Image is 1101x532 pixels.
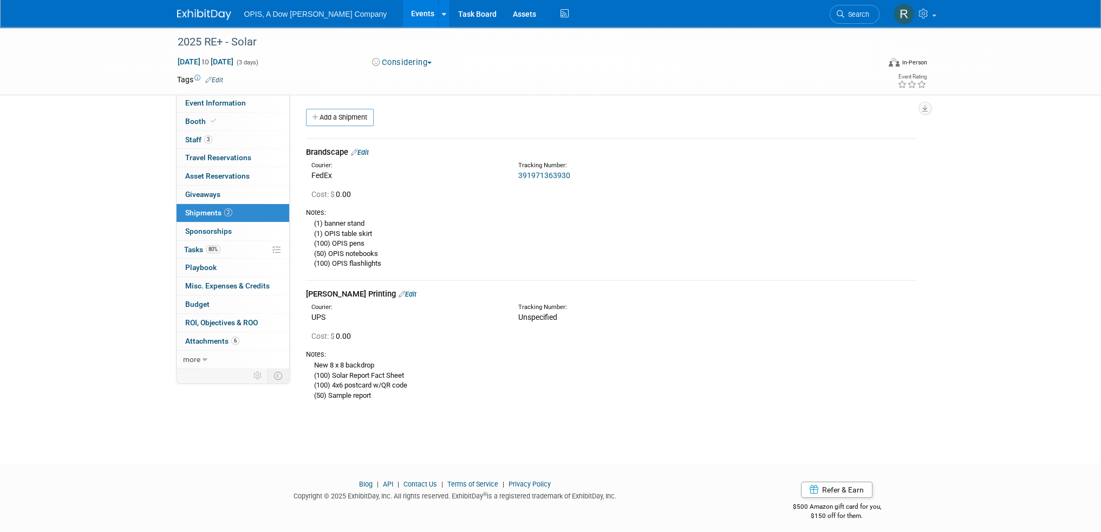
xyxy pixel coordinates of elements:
[236,59,258,66] span: (3 days)
[200,57,211,66] span: to
[205,76,223,84] a: Edit
[311,303,502,312] div: Courier:
[306,359,916,400] div: New 8 x 8 backdrop (100) Solar Report Fact Sheet (100) 4x6 postcard w/QR code (50) Sample report
[395,480,402,488] span: |
[177,259,289,277] a: Playbook
[311,161,502,170] div: Courier:
[306,208,916,218] div: Notes:
[183,355,200,364] span: more
[311,332,355,340] span: 0.00
[518,303,761,312] div: Tracking Number:
[306,288,916,300] div: [PERSON_NAME] Printing
[177,314,289,332] a: ROI, Objectives & ROO
[306,218,916,269] div: (1) banner stand (1) OPIS table skirt (100) OPIS pens (50) OPIS notebooks (100) OPIS flashlights
[185,153,251,162] span: Travel Reservations
[185,281,270,290] span: Misc. Expenses & Credits
[311,332,336,340] span: Cost: $
[750,495,924,520] div: $500 Amazon gift card for you,
[889,58,900,67] img: Format-Inperson.png
[185,318,258,327] span: ROI, Objectives & ROO
[224,208,232,216] span: 2
[518,161,761,170] div: Tracking Number:
[185,98,246,107] span: Event Information
[483,491,487,497] sup: ®
[204,135,212,143] span: 3
[439,480,446,488] span: |
[177,489,734,501] div: Copyright © 2025 ExhibitDay, Inc. All rights reserved. ExhibitDay is a registered trademark of Ex...
[177,131,289,149] a: Staff3
[447,480,498,488] a: Terms of Service
[244,10,387,18] span: OPIS, A Dow [PERSON_NAME] Company
[359,480,373,488] a: Blog
[177,9,231,20] img: ExhibitDay
[830,5,880,24] a: Search
[351,148,369,156] a: Edit
[177,351,289,369] a: more
[844,10,869,18] span: Search
[177,149,289,167] a: Travel Reservations
[174,32,863,52] div: 2025 RE+ - Solar
[177,167,289,185] a: Asset Reservations
[306,147,916,158] div: Brandscape
[185,172,250,180] span: Asset Reservations
[231,337,239,345] span: 6
[177,204,289,222] a: Shipments2
[185,117,218,126] span: Booth
[374,480,381,488] span: |
[177,332,289,350] a: Attachments6
[185,263,217,272] span: Playbook
[185,135,212,144] span: Staff
[177,277,289,295] a: Misc. Expenses & Credits
[801,482,872,498] a: Refer & Earn
[249,369,268,383] td: Personalize Event Tab Strip
[901,58,927,67] div: In-Person
[177,295,289,313] a: Budget
[177,57,234,67] span: [DATE] [DATE]
[311,190,336,199] span: Cost: $
[403,480,437,488] a: Contact Us
[185,227,232,235] span: Sponsorships
[184,245,220,254] span: Tasks
[311,170,502,181] div: FedEx
[509,480,551,488] a: Privacy Policy
[185,190,220,199] span: Giveaways
[368,57,436,68] button: Considering
[500,480,507,488] span: |
[518,313,557,321] span: Unspecified
[185,300,210,308] span: Budget
[518,171,570,180] a: 391971363930
[816,56,927,73] div: Event Format
[177,94,289,112] a: Event Information
[383,480,393,488] a: API
[267,369,289,383] td: Toggle Event Tabs
[399,290,416,298] a: Edit
[177,113,289,130] a: Booth
[306,350,916,359] div: Notes:
[306,109,374,126] a: Add a Shipment
[177,186,289,203] a: Giveaways
[185,208,232,217] span: Shipments
[750,511,924,521] div: $150 off for them.
[177,241,289,259] a: Tasks80%
[177,222,289,240] a: Sponsorships
[894,4,914,24] img: Renee Ortner
[177,74,223,85] td: Tags
[185,337,239,345] span: Attachments
[897,74,926,80] div: Event Rating
[206,245,220,253] span: 80%
[211,118,216,124] i: Booth reservation complete
[311,312,502,323] div: UPS
[311,190,355,199] span: 0.00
